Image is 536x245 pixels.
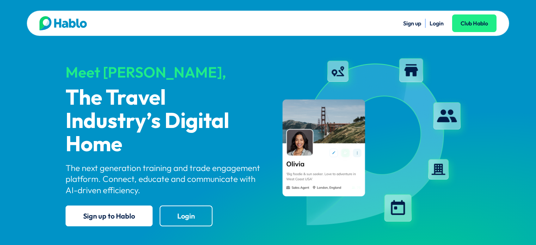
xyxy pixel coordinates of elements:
[403,20,421,27] a: Sign up
[66,87,262,157] p: The Travel Industry’s Digital Home
[452,14,497,32] a: Club Hablo
[66,206,153,226] a: Sign up to Hablo
[274,53,471,232] img: hablo-profile-image
[160,206,212,226] a: Login
[66,64,262,80] div: Meet [PERSON_NAME],
[66,163,262,196] p: The next generation training and trade engagement platform. Connect, educate and communicate with...
[430,20,444,27] a: Login
[39,16,87,30] img: Hablo logo main 2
